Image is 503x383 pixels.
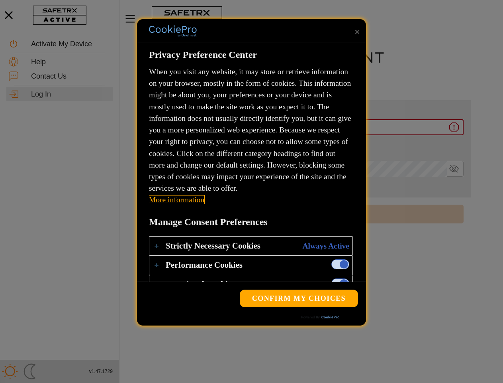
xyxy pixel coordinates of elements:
[149,23,197,39] div: Company Logo
[149,47,353,62] h2: Privacy Preference Center
[149,66,353,206] div: When you visit any website, it may store or retrieve information on your browser, mostly in the f...
[301,316,340,320] img: Powered by OneTrust Opens in a new Tab
[137,19,366,326] div: Privacy Preference Center
[240,290,358,307] button: Confirm My Choices
[149,25,197,37] img: Company Logo
[348,23,366,41] button: Close
[149,216,353,232] h3: Manage Consent Preferences
[301,316,362,326] a: Powered by OneTrust Opens in a new Tab
[149,195,204,204] a: More information about your privacy, opens in a new tab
